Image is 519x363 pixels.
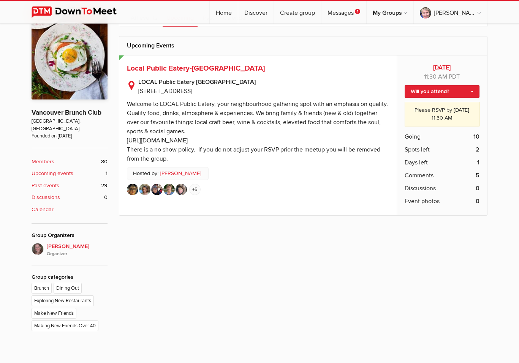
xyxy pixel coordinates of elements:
[47,242,108,257] span: [PERSON_NAME]
[32,193,60,202] b: Discussions
[405,85,479,98] a: Will you attend?
[477,158,479,167] b: 1
[32,109,101,117] a: Vancouver Brunch Club
[127,100,388,163] div: Welcome to LOCAL Public Eatery, your neighbourhood gathering spot with an emphasis on quality. Qu...
[32,7,108,100] img: Vancouver Brunch Club
[104,193,108,202] span: 0
[32,181,108,190] a: Past events 29
[405,184,436,193] span: Discussions
[32,205,108,214] a: Calendar
[101,158,108,166] span: 80
[127,64,265,73] a: Local Public Eatery-[GEOGRAPHIC_DATA]
[405,132,421,141] span: Going
[189,184,201,195] a: +5
[476,197,479,206] b: 0
[32,169,73,178] b: Upcoming events
[101,181,108,190] span: 29
[32,6,128,18] img: DownToMeet
[163,184,175,195] img: Joan Braun
[473,132,479,141] b: 10
[176,184,187,195] img: Gale Lequire
[32,243,44,255] img: vicki sawyer
[127,36,479,55] h2: Upcoming Events
[139,184,150,195] img: Annie Goodwyne
[32,193,108,202] a: Discussions 0
[449,73,460,80] span: America/Vancouver
[138,87,192,95] span: [STREET_ADDRESS]
[238,1,274,24] a: Discover
[405,145,430,154] span: Spots left
[476,145,479,154] b: 2
[32,169,108,178] a: Upcoming events 1
[32,118,108,133] span: [GEOGRAPHIC_DATA], [GEOGRAPHIC_DATA]
[424,73,447,80] span: 11:30 AM
[32,133,108,140] span: Founded on [DATE]
[32,231,108,240] div: Group Organizers
[151,184,163,195] img: Deni Loubert
[476,171,479,180] b: 5
[32,181,59,190] b: Past events
[321,1,366,24] a: Messages1
[106,169,108,178] span: 1
[32,158,108,166] a: Members 80
[32,273,108,281] div: Group categories
[127,184,138,195] img: Marcia Freeman
[138,77,389,87] b: LOCAL Public Eatery [GEOGRAPHIC_DATA]
[405,171,434,180] span: Comments
[405,197,440,206] span: Event photos
[32,205,54,214] b: Calendar
[405,63,479,72] b: [DATE]
[476,184,479,193] b: 0
[32,243,108,257] a: [PERSON_NAME]Organizer
[47,251,108,257] i: Organizer
[160,169,201,178] a: [PERSON_NAME]
[32,158,54,166] b: Members
[405,102,479,126] div: Please RSVP by [DATE] 11:30 AM
[367,1,413,24] a: My Groups
[405,158,428,167] span: Days left
[274,1,321,24] a: Create group
[210,1,238,24] a: Home
[355,9,360,14] span: 1
[414,1,487,24] a: [PERSON_NAME]
[127,167,209,180] p: Hosted by:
